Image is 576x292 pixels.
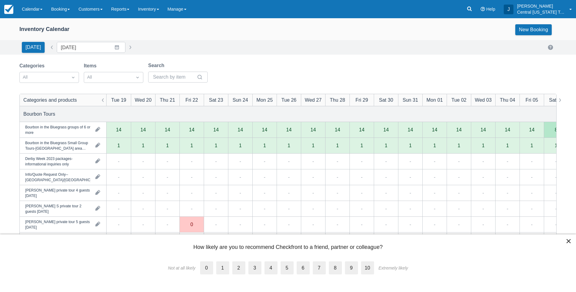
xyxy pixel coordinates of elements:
div: - [288,173,290,181]
div: - [167,158,168,165]
div: - [240,189,241,196]
div: - [385,205,387,212]
label: Categories [19,62,47,70]
div: Inventory Calendar [19,26,70,33]
div: - [507,173,508,181]
div: - [215,221,217,228]
div: - [507,221,508,228]
div: - [458,221,460,228]
div: - [531,158,533,165]
div: - [458,173,460,181]
div: - [312,221,314,228]
div: - [215,205,217,212]
div: - [361,205,363,212]
div: 1 [312,143,315,148]
div: 1 [142,143,145,148]
div: - [167,221,168,228]
div: 14 [238,127,243,132]
div: 1 [118,143,120,148]
div: - [264,173,265,181]
div: 1 [506,143,509,148]
div: 8 [555,127,557,132]
div: Wed 27 [305,96,322,104]
label: Search [148,62,167,69]
div: - [240,173,241,181]
div: - [410,158,411,165]
div: Fri 22 [186,96,198,104]
div: - [410,205,411,212]
img: checkfront-main-nav-mini-logo.png [4,5,13,14]
div: 1 [555,143,557,148]
div: - [337,173,338,181]
div: - [142,189,144,196]
div: - [264,158,265,165]
div: [PERSON_NAME] private tour 4 guests [DATE] [25,187,90,198]
div: - [458,205,460,212]
div: - [312,173,314,181]
div: 1 [458,143,460,148]
div: - [531,173,533,181]
div: 14 [481,127,486,132]
p: [PERSON_NAME] [517,3,566,9]
div: - [410,221,411,228]
div: Sat 06 [549,96,563,104]
div: Wed 20 [135,96,152,104]
div: Sun 31 [403,96,418,104]
div: Sat 23 [209,96,223,104]
div: Tue 26 [281,96,297,104]
div: 14 [383,127,389,132]
div: - [385,189,387,196]
div: 0 [190,222,193,227]
label: 1 [216,261,229,274]
div: Wed 03 [475,96,492,104]
div: - [385,158,387,165]
div: - [142,205,144,212]
label: 9 [345,261,358,274]
input: Date [57,42,125,53]
div: - [142,173,144,181]
div: - [215,189,217,196]
div: - [434,189,435,196]
div: 14 [359,127,365,132]
div: - [434,221,435,228]
div: - [555,205,557,212]
div: 1 [385,143,387,148]
span: Dropdown icon [135,74,141,80]
div: 14 [189,127,195,132]
div: - [555,189,557,196]
div: - [482,205,484,212]
div: - [337,205,338,212]
div: 1 [263,143,266,148]
div: Extremely likely [379,266,408,270]
div: 14 [505,127,510,132]
div: - [458,158,460,165]
label: 10 [361,261,374,274]
div: - [118,221,119,228]
div: Thu 21 [160,96,175,104]
div: 14 [262,127,268,132]
div: 14 [286,127,292,132]
label: Items [84,62,99,70]
div: 1 [239,143,242,148]
div: - [531,189,533,196]
div: - [507,189,508,196]
div: 14 [432,127,438,132]
div: [PERSON_NAME] private tour 5 guests [DATE] [25,219,90,230]
div: - [337,221,338,228]
div: - [531,221,533,228]
div: Mon 25 [257,96,273,104]
div: 14 [456,127,462,132]
div: - [312,158,314,165]
div: 1 [409,143,412,148]
label: 3 [248,261,261,274]
div: - [312,189,314,196]
div: - [434,158,435,165]
div: 1 [288,143,290,148]
div: - [361,189,363,196]
label: 4 [264,261,278,274]
div: - [264,221,265,228]
div: - [385,221,387,228]
div: Tue 19 [111,96,126,104]
div: How likely are you to recommend Checkfront to a friend, partner or colleague? [9,243,567,254]
div: - [337,158,338,165]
